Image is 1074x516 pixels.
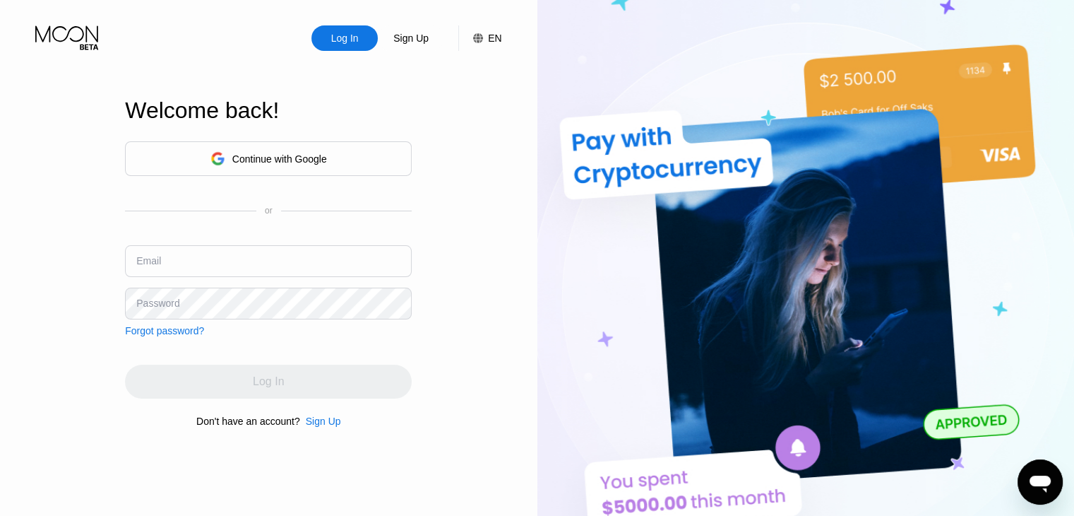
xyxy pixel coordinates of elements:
div: Continue with Google [232,153,327,165]
iframe: Button to launch messaging window [1018,459,1063,505]
div: Sign Up [306,416,341,427]
div: Password [136,298,179,309]
div: Forgot password? [125,325,204,336]
div: Don't have an account? [196,416,300,427]
div: Log In [330,31,360,45]
div: Welcome back! [125,98,412,124]
div: Email [136,255,161,266]
div: Sign Up [300,416,341,427]
div: or [265,206,273,216]
div: Sign Up [392,31,430,45]
div: EN [458,25,501,51]
div: Continue with Google [125,141,412,176]
div: Sign Up [378,25,444,51]
div: EN [488,33,501,44]
div: Log In [311,25,378,51]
